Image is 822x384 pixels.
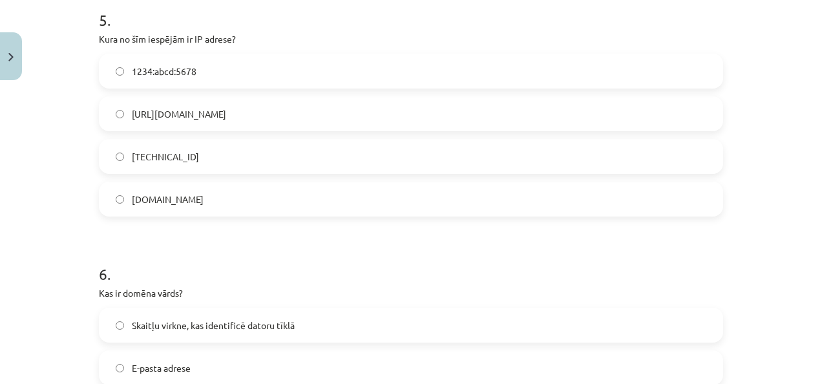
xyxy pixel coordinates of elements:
input: 1234:abcd:5678 [116,67,124,76]
input: Skaitļu virkne, kas identificē datoru tīklā [116,321,124,330]
span: [URL][DOMAIN_NAME] [132,107,226,121]
h1: 6 . [99,242,723,283]
input: [URL][DOMAIN_NAME] [116,110,124,118]
p: Kura no šīm iespējām ir IP adrese? [99,32,723,46]
p: Kas ir domēna vārds? [99,286,723,300]
span: [TECHNICAL_ID] [132,150,199,164]
input: [DOMAIN_NAME] [116,195,124,204]
img: icon-close-lesson-0947bae3869378f0d4975bcd49f059093ad1ed9edebbc8119c70593378902aed.svg [8,53,14,61]
span: Skaitļu virkne, kas identificē datoru tīklā [132,319,295,332]
span: [DOMAIN_NAME] [132,193,204,206]
input: E-pasta adrese [116,364,124,372]
input: [TECHNICAL_ID] [116,153,124,161]
span: 1234:abcd:5678 [132,65,196,78]
span: E-pasta adrese [132,361,191,375]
